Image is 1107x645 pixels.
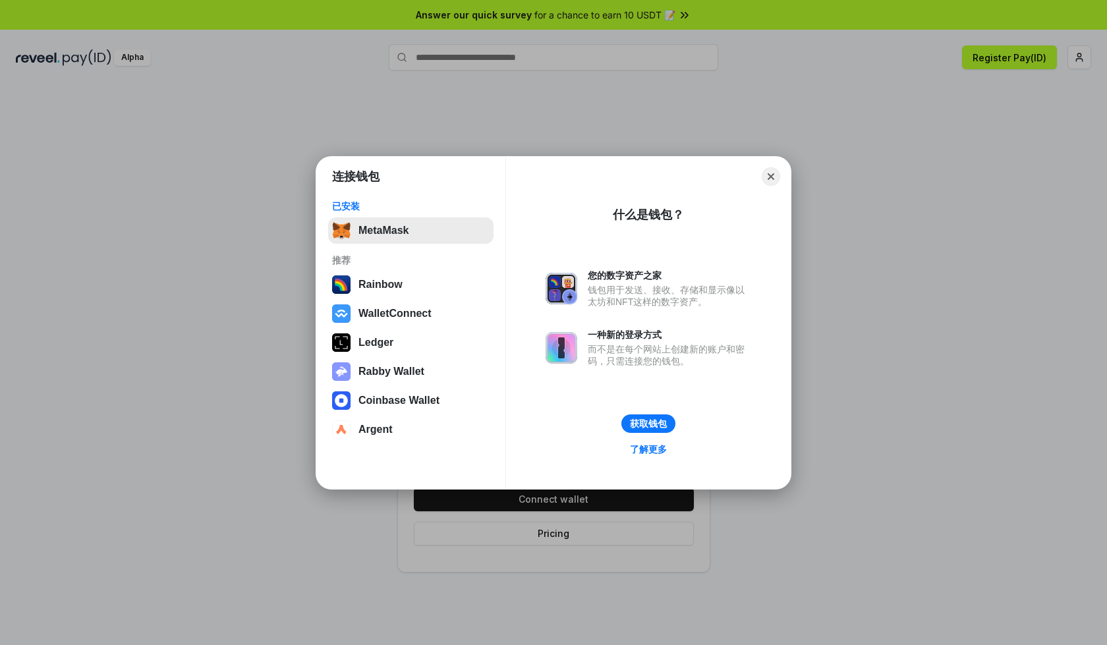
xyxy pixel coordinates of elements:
[762,167,780,186] button: Close
[358,279,403,291] div: Rainbow
[332,200,490,212] div: 已安装
[332,254,490,266] div: 推荐
[328,217,494,244] button: MetaMask
[358,366,424,378] div: Rabby Wallet
[328,271,494,298] button: Rainbow
[328,416,494,443] button: Argent
[630,418,667,430] div: 获取钱包
[328,358,494,385] button: Rabby Wallet
[588,343,751,367] div: 而不是在每个网站上创建新的账户和密码，只需连接您的钱包。
[332,169,380,184] h1: 连接钱包
[332,391,351,410] img: svg+xml,%3Csvg%20width%3D%2228%22%20height%3D%2228%22%20viewBox%3D%220%200%2028%2028%22%20fill%3D...
[328,300,494,327] button: WalletConnect
[328,329,494,356] button: Ledger
[332,275,351,294] img: svg+xml,%3Csvg%20width%3D%22120%22%20height%3D%22120%22%20viewBox%3D%220%200%20120%20120%22%20fil...
[332,333,351,352] img: svg+xml,%3Csvg%20xmlns%3D%22http%3A%2F%2Fwww.w3.org%2F2000%2Fsvg%22%20width%3D%2228%22%20height%3...
[332,362,351,381] img: svg+xml,%3Csvg%20xmlns%3D%22http%3A%2F%2Fwww.w3.org%2F2000%2Fsvg%22%20fill%3D%22none%22%20viewBox...
[358,424,393,435] div: Argent
[332,420,351,439] img: svg+xml,%3Csvg%20width%3D%2228%22%20height%3D%2228%22%20viewBox%3D%220%200%2028%2028%22%20fill%3D...
[621,414,675,433] button: 获取钱包
[546,273,577,304] img: svg+xml,%3Csvg%20xmlns%3D%22http%3A%2F%2Fwww.w3.org%2F2000%2Fsvg%22%20fill%3D%22none%22%20viewBox...
[613,207,684,223] div: 什么是钱包？
[630,443,667,455] div: 了解更多
[588,284,751,308] div: 钱包用于发送、接收、存储和显示像以太坊和NFT这样的数字资产。
[588,269,751,281] div: 您的数字资产之家
[358,395,440,407] div: Coinbase Wallet
[622,441,675,458] a: 了解更多
[332,304,351,323] img: svg+xml,%3Csvg%20width%3D%2228%22%20height%3D%2228%22%20viewBox%3D%220%200%2028%2028%22%20fill%3D...
[332,221,351,240] img: svg+xml,%3Csvg%20fill%3D%22none%22%20height%3D%2233%22%20viewBox%3D%220%200%2035%2033%22%20width%...
[328,387,494,414] button: Coinbase Wallet
[546,332,577,364] img: svg+xml,%3Csvg%20xmlns%3D%22http%3A%2F%2Fwww.w3.org%2F2000%2Fsvg%22%20fill%3D%22none%22%20viewBox...
[358,308,432,320] div: WalletConnect
[358,337,393,349] div: Ledger
[588,329,751,341] div: 一种新的登录方式
[358,225,409,237] div: MetaMask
